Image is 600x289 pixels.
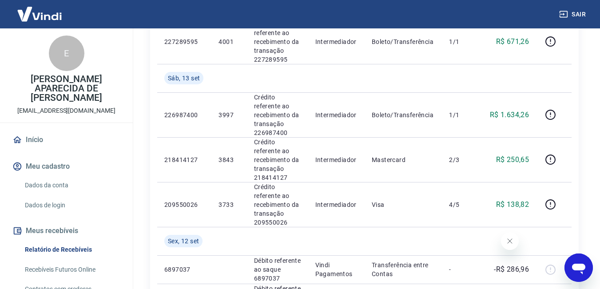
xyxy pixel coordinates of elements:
p: R$ 250,65 [496,154,529,165]
p: 3843 [219,155,239,164]
p: Crédito referente ao recebimento da transação 209550026 [254,182,301,227]
button: Sair [557,6,589,23]
p: 218414127 [164,155,204,164]
p: Boleto/Transferência [372,37,435,46]
p: Crédito referente ao recebimento da transação 227289595 [254,20,301,64]
p: R$ 138,82 [496,199,529,210]
p: 209550026 [164,200,204,209]
p: Intermediador [315,200,358,209]
p: 226987400 [164,111,204,119]
p: Débito referente ao saque 6897037 [254,256,301,283]
p: Vindi Pagamentos [315,261,358,278]
span: Olá! Precisa de ajuda? [5,6,75,13]
p: Crédito referente ao recebimento da transação 218414127 [254,138,301,182]
a: Relatório de Recebíveis [21,241,122,259]
p: [PERSON_NAME] APARECIDA DE [PERSON_NAME] [7,75,126,103]
a: Início [11,130,122,150]
span: Sex, 12 set [168,237,199,245]
p: Visa [372,200,435,209]
p: 1/1 [449,111,475,119]
p: Intermediador [315,155,358,164]
p: 3733 [219,200,239,209]
p: 2/3 [449,155,475,164]
p: 1/1 [449,37,475,46]
a: Dados da conta [21,176,122,194]
p: [EMAIL_ADDRESS][DOMAIN_NAME] [17,106,115,115]
p: Transferência entre Contas [372,261,435,278]
p: Intermediador [315,111,358,119]
p: 3997 [219,111,239,119]
a: Recebíveis Futuros Online [21,261,122,279]
span: Sáb, 13 set [168,74,200,83]
p: 6897037 [164,265,204,274]
iframe: Fechar mensagem [501,232,519,250]
p: -R$ 286,96 [494,264,529,275]
p: Intermediador [315,37,358,46]
p: 4/5 [449,200,475,209]
p: R$ 1.634,26 [490,110,529,120]
a: Dados de login [21,196,122,214]
p: Mastercard [372,155,435,164]
div: E [49,36,84,71]
p: - [449,265,475,274]
p: 4001 [219,37,239,46]
button: Meu cadastro [11,157,122,176]
img: Vindi [11,0,68,28]
p: Boleto/Transferência [372,111,435,119]
p: Crédito referente ao recebimento da transação 226987400 [254,93,301,137]
p: R$ 671,26 [496,36,529,47]
iframe: Botão para abrir a janela de mensagens [564,253,593,282]
button: Meus recebíveis [11,221,122,241]
p: 227289595 [164,37,204,46]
